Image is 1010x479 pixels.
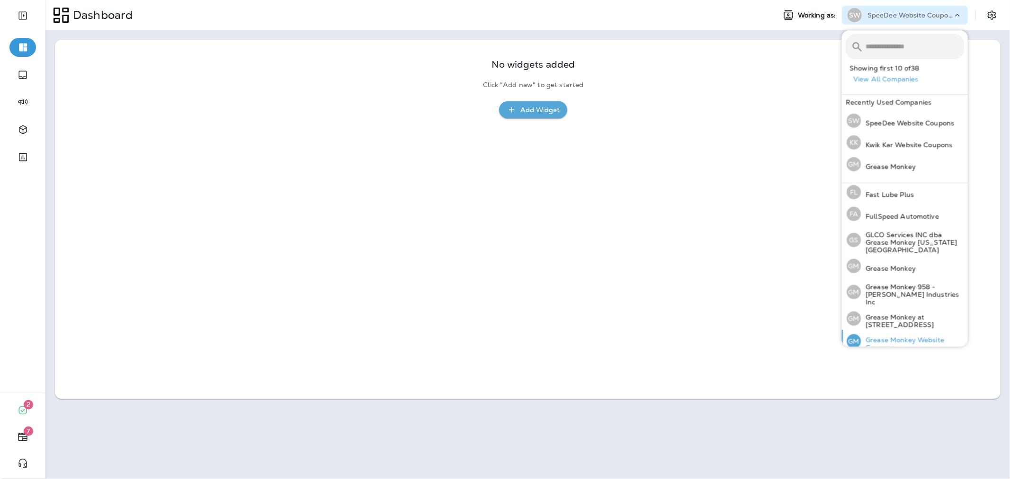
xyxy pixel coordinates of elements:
div: Add Widget [520,104,560,116]
span: Working as: [798,11,838,19]
div: KK [847,135,861,150]
p: Dashboard [69,8,133,22]
button: GSGLCO Services INC dba Grease Monkey [US_STATE][GEOGRAPHIC_DATA] [842,225,968,255]
p: Click "Add new" to get started [483,81,583,89]
p: GLCO Services INC dba Grease Monkey [US_STATE][GEOGRAPHIC_DATA] [861,231,964,254]
div: GM [847,157,861,171]
p: Grease Monkey [861,265,916,272]
div: FA [847,207,861,221]
div: SW [848,8,862,22]
button: 7 [9,427,36,446]
p: SpeeDee Website Coupons [861,119,954,127]
button: Add Widget [499,101,567,119]
span: 2 [24,400,33,409]
div: GM [847,259,861,273]
button: Expand Sidebar [9,6,36,25]
div: FL [847,185,861,199]
button: View All Companies [849,72,968,87]
button: GMGrease Monkey [842,153,968,175]
p: Grease Monkey at [STREET_ADDRESS] [861,313,964,328]
button: GMGrease Monkey at [STREET_ADDRESS] [842,307,968,330]
button: Settings [983,7,1001,24]
button: GMGrease Monkey [842,255,968,277]
div: AL [847,30,861,44]
p: Grease Monkey [861,163,916,170]
button: SWSpeeDee Website Coupons [842,110,968,132]
button: 2 [9,401,36,420]
p: Kwik Kar Website Coupons [861,141,952,149]
p: SpeeDee Website Coupons [867,11,953,19]
button: KKKwik Kar Website Coupons [842,132,968,153]
p: Grease Monkey Website Coupons [861,336,964,351]
div: GS [847,233,861,247]
p: No widgets added [492,61,575,69]
p: Grease Monkey 958 - [PERSON_NAME] Industries Inc [861,283,964,306]
div: GM [847,285,861,299]
p: Fast Lube Plus [861,191,914,198]
p: FullSpeed Automotive [861,213,939,220]
button: GMGrease Monkey Website Coupons [842,330,968,353]
div: GM [847,334,861,348]
button: FLFast Lube Plus [842,181,968,203]
div: GM [847,311,861,326]
div: SW [847,114,861,128]
span: 7 [24,426,33,436]
p: Showing first 10 of 38 [849,64,968,72]
div: Recently Used Companies [842,95,968,110]
button: FAFullSpeed Automotive [842,203,968,225]
button: GMGrease Monkey 958 - [PERSON_NAME] Industries Inc [842,277,968,307]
